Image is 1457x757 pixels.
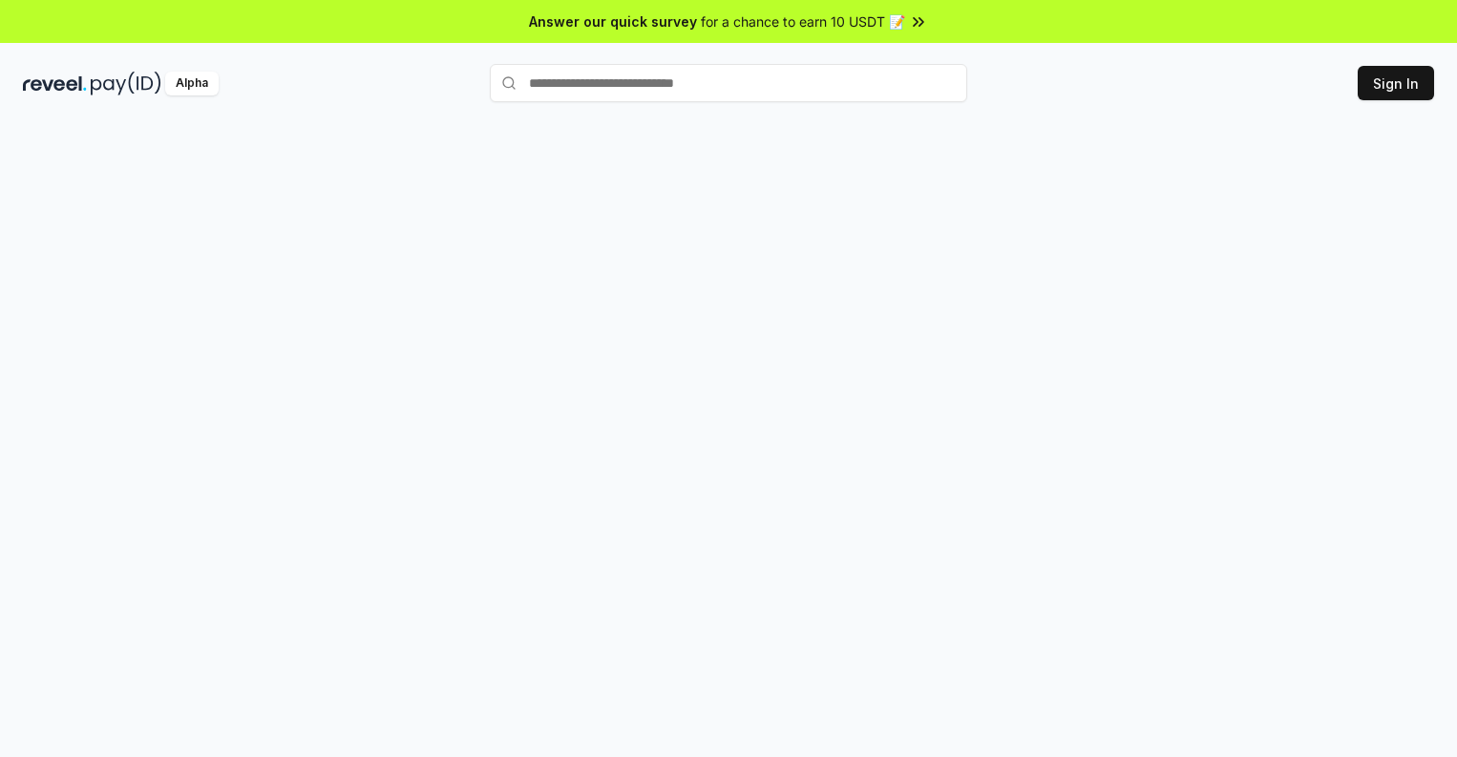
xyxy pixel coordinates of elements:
[165,72,219,95] div: Alpha
[23,72,87,95] img: reveel_dark
[701,11,905,32] span: for a chance to earn 10 USDT 📝
[1358,66,1434,100] button: Sign In
[529,11,697,32] span: Answer our quick survey
[91,72,161,95] img: pay_id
